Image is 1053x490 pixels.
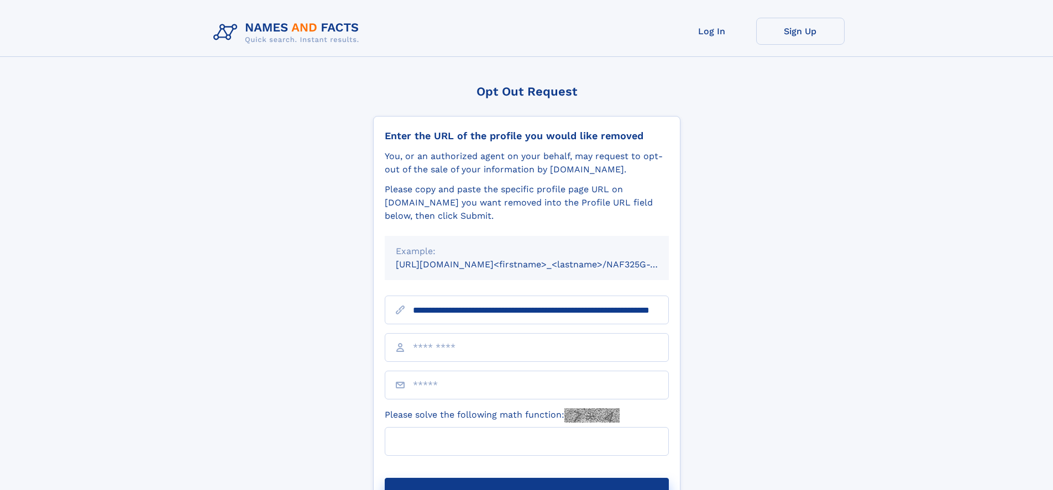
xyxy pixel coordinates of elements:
div: Example: [396,245,658,258]
label: Please solve the following math function: [385,408,620,423]
a: Log In [668,18,756,45]
a: Sign Up [756,18,845,45]
small: [URL][DOMAIN_NAME]<firstname>_<lastname>/NAF325G-xxxxxxxx [396,259,690,270]
div: Enter the URL of the profile you would like removed [385,130,669,142]
div: Opt Out Request [373,85,680,98]
div: You, or an authorized agent on your behalf, may request to opt-out of the sale of your informatio... [385,150,669,176]
div: Please copy and paste the specific profile page URL on [DOMAIN_NAME] you want removed into the Pr... [385,183,669,223]
img: Logo Names and Facts [209,18,368,48]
